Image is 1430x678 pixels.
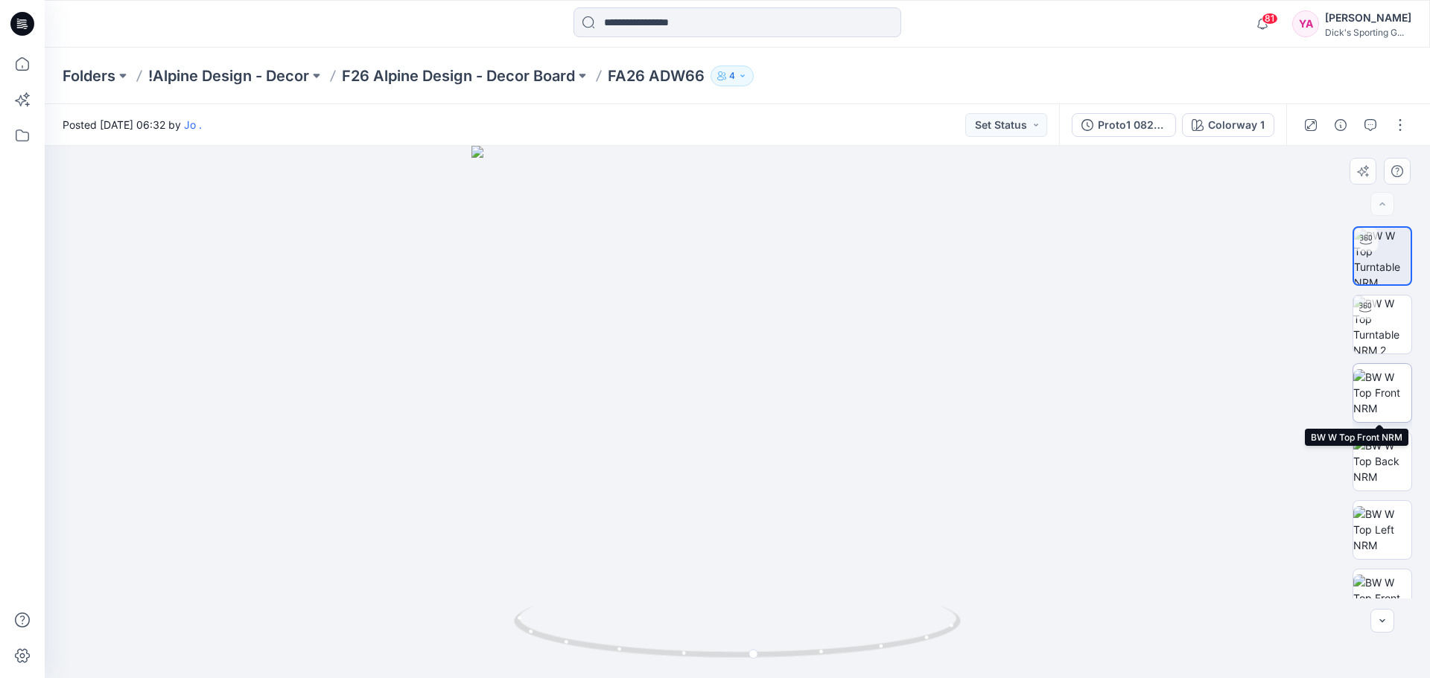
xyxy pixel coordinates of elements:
[1353,369,1411,416] img: BW W Top Front NRM
[1098,117,1166,133] div: Proto1 082125
[1353,295,1411,354] img: BW W Top Turntable NRM 2
[1208,117,1265,133] div: Colorway 1
[1262,13,1278,25] span: 81
[1325,9,1411,27] div: [PERSON_NAME]
[148,65,309,86] a: !Alpine Design - Decor
[63,65,115,86] a: Folders
[608,65,705,86] p: FA26 ADW66
[1354,228,1411,284] img: BW W Top Turntable NRM
[711,65,754,86] button: 4
[342,65,575,86] a: F26 Alpine Design - Decor Board
[1325,27,1411,38] div: Dick's Sporting G...
[1353,506,1411,553] img: BW W Top Left NRM
[1072,113,1176,137] button: Proto1 082125
[1182,113,1274,137] button: Colorway 1
[729,68,735,84] p: 4
[1329,113,1353,137] button: Details
[1292,10,1319,37] div: YA
[184,118,202,131] a: Jo .
[63,117,202,132] span: Posted [DATE] 06:32 by
[1353,438,1411,484] img: BW W Top Back NRM
[1353,575,1411,621] img: BW W Top Front Chest NRM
